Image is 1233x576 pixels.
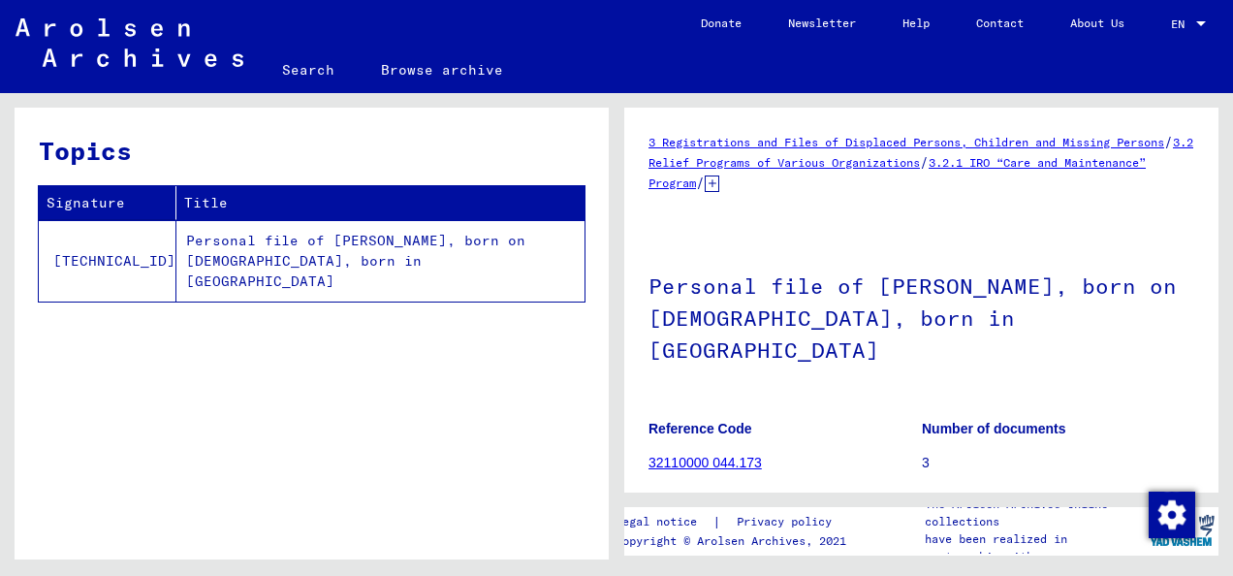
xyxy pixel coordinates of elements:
[920,153,929,171] span: /
[696,174,705,191] span: /
[39,220,176,302] td: [TECHNICAL_ID]
[1146,506,1218,555] img: yv_logo.png
[648,135,1164,149] a: 3 Registrations and Files of Displaced Persons, Children and Missing Persons
[922,453,1194,473] p: 3
[358,47,526,93] a: Browse archive
[616,532,855,550] p: Copyright © Arolsen Archives, 2021
[925,496,1144,530] p: The Arolsen Archives online collections
[176,220,585,302] td: Personal file of [PERSON_NAME], born on [DEMOGRAPHIC_DATA], born in [GEOGRAPHIC_DATA]
[1164,133,1173,150] span: /
[259,47,358,93] a: Search
[616,512,855,532] div: |
[721,512,855,532] a: Privacy policy
[16,18,243,67] img: Arolsen_neg.svg
[922,421,1066,436] b: Number of documents
[648,421,752,436] b: Reference Code
[1171,17,1192,31] span: EN
[648,455,762,470] a: 32110000 044.173
[176,186,585,220] th: Title
[39,186,176,220] th: Signature
[616,512,712,532] a: Legal notice
[648,241,1194,391] h1: Personal file of [PERSON_NAME], born on [DEMOGRAPHIC_DATA], born in [GEOGRAPHIC_DATA]
[925,530,1144,565] p: have been realized in partnership with
[1149,492,1195,538] img: Change consent
[39,132,584,170] h3: Topics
